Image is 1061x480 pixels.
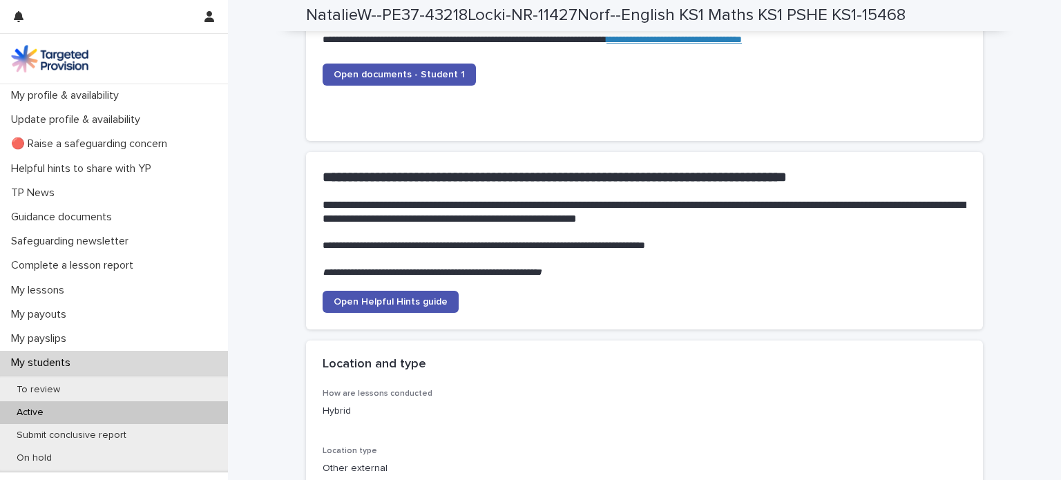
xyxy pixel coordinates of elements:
[11,45,88,73] img: M5nRWzHhSzIhMunXDL62
[323,64,476,86] a: Open documents - Student 1
[6,407,55,419] p: Active
[323,357,426,372] h2: Location and type
[306,6,906,26] h2: NatalieW--PE37-43218Locki-NR-11427Norf--English KS1 Maths KS1 PSHE KS1-15468
[6,89,130,102] p: My profile & availability
[6,332,77,345] p: My payslips
[323,390,432,398] span: How are lessons conducted
[6,235,140,248] p: Safeguarding newsletter
[6,308,77,321] p: My payouts
[6,384,71,396] p: To review
[6,356,82,369] p: My students
[6,284,75,297] p: My lessons
[323,447,377,455] span: Location type
[323,291,459,313] a: Open Helpful Hints guide
[6,162,162,175] p: Helpful hints to share with YP
[6,137,178,151] p: 🔴 Raise a safeguarding concern
[334,70,465,79] span: Open documents - Student 1
[6,211,123,224] p: Guidance documents
[6,452,63,464] p: On hold
[6,186,66,200] p: TP News
[6,430,137,441] p: Submit conclusive report
[334,297,448,307] span: Open Helpful Hints guide
[6,113,151,126] p: Update profile & availability
[323,404,526,419] p: Hybrid
[6,259,144,272] p: Complete a lesson report
[323,461,966,476] p: Other external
